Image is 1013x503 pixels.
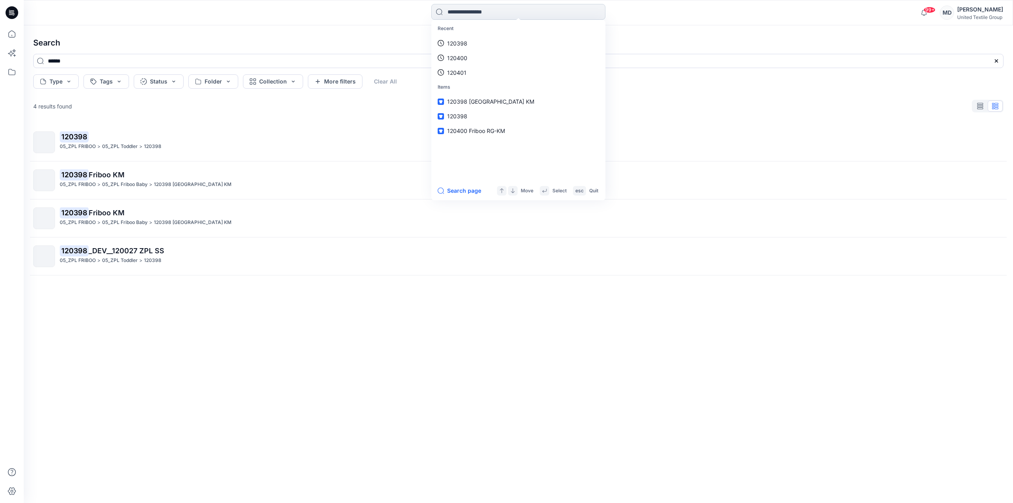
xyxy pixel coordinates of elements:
[144,142,161,151] p: 120398
[433,65,604,80] a: 120401
[447,39,467,47] p: 120398
[60,218,96,227] p: 05_ZPL FRIBOO
[957,14,1003,20] div: United Textile Group
[154,180,231,189] p: 120398 Friboo KM
[97,256,101,265] p: >
[433,21,604,36] p: Recent
[97,218,101,227] p: >
[433,94,604,109] a: 120398 [GEOGRAPHIC_DATA] KM
[575,187,584,195] p: esc
[447,113,467,120] span: 120398
[33,102,72,110] p: 4 results found
[589,187,598,195] p: Quit
[60,180,96,189] p: 05_ZPL FRIBOO
[438,186,481,196] button: Search page
[28,203,1008,234] a: 120398Friboo KM05_ZPL FRIBOO>05_ZPL Friboo Baby>120398 [GEOGRAPHIC_DATA] KM
[102,218,148,227] p: 05_ZPL Friboo Baby
[447,54,467,62] p: 120400
[28,127,1008,158] a: 12039805_ZPL FRIBOO>05_ZPL Toddler>120398
[60,245,89,256] mark: 120398
[28,241,1008,272] a: 120398_DEV__120027 ZPL SS05_ZPL FRIBOO>05_ZPL Toddler>120398
[154,218,231,227] p: 120398 Friboo KM
[447,98,534,105] span: 120398 [GEOGRAPHIC_DATA] KM
[83,74,129,89] button: Tags
[89,171,125,179] span: Friboo KM
[102,256,138,265] p: 05_ZPL Toddler
[60,131,89,142] mark: 120398
[940,6,954,20] div: MD
[957,5,1003,14] div: [PERSON_NAME]
[433,123,604,138] a: 120400 Friboo RG-KM
[28,165,1008,196] a: 120398Friboo KM05_ZPL FRIBOO>05_ZPL Friboo Baby>120398 [GEOGRAPHIC_DATA] KM
[60,207,89,218] mark: 120398
[924,7,935,13] span: 99+
[97,180,101,189] p: >
[89,209,125,217] span: Friboo KM
[149,180,152,189] p: >
[102,142,138,151] p: 05_ZPL Toddler
[139,256,142,265] p: >
[433,51,604,65] a: 120400
[144,256,161,265] p: 120398
[447,68,467,77] p: 120401
[134,74,184,89] button: Status
[60,142,96,151] p: 05_ZPL FRIBOO
[433,80,604,95] p: Items
[243,74,303,89] button: Collection
[447,127,505,134] span: 120400 Friboo RG-KM
[60,169,89,180] mark: 120398
[89,247,164,255] span: _DEV__120027 ZPL SS
[139,142,142,151] p: >
[188,74,238,89] button: Folder
[552,187,567,195] p: Select
[149,218,152,227] p: >
[102,180,148,189] p: 05_ZPL Friboo Baby
[33,74,79,89] button: Type
[308,74,362,89] button: More filters
[27,32,1010,54] h4: Search
[60,256,96,265] p: 05_ZPL FRIBOO
[97,142,101,151] p: >
[433,109,604,123] a: 120398
[521,187,533,195] p: Move
[433,36,604,51] a: 120398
